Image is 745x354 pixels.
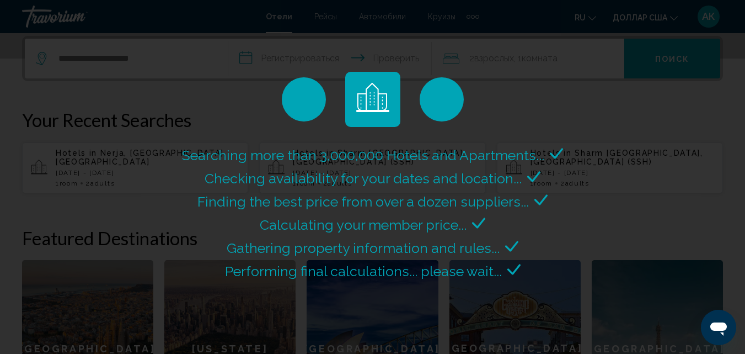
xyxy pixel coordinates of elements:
[701,310,736,345] iframe: Кнопка запуска окна обмена сообщениями
[182,147,544,163] span: Searching more than 3,000,000 Hotels and Apartments...
[205,170,522,187] span: Checking availability for your dates and location...
[225,263,502,279] span: Performing final calculations... please wait...
[227,240,500,256] span: Gathering property information and rules...
[197,193,529,210] span: Finding the best price from over a dozen suppliers...
[260,216,467,233] span: Calculating your member price...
